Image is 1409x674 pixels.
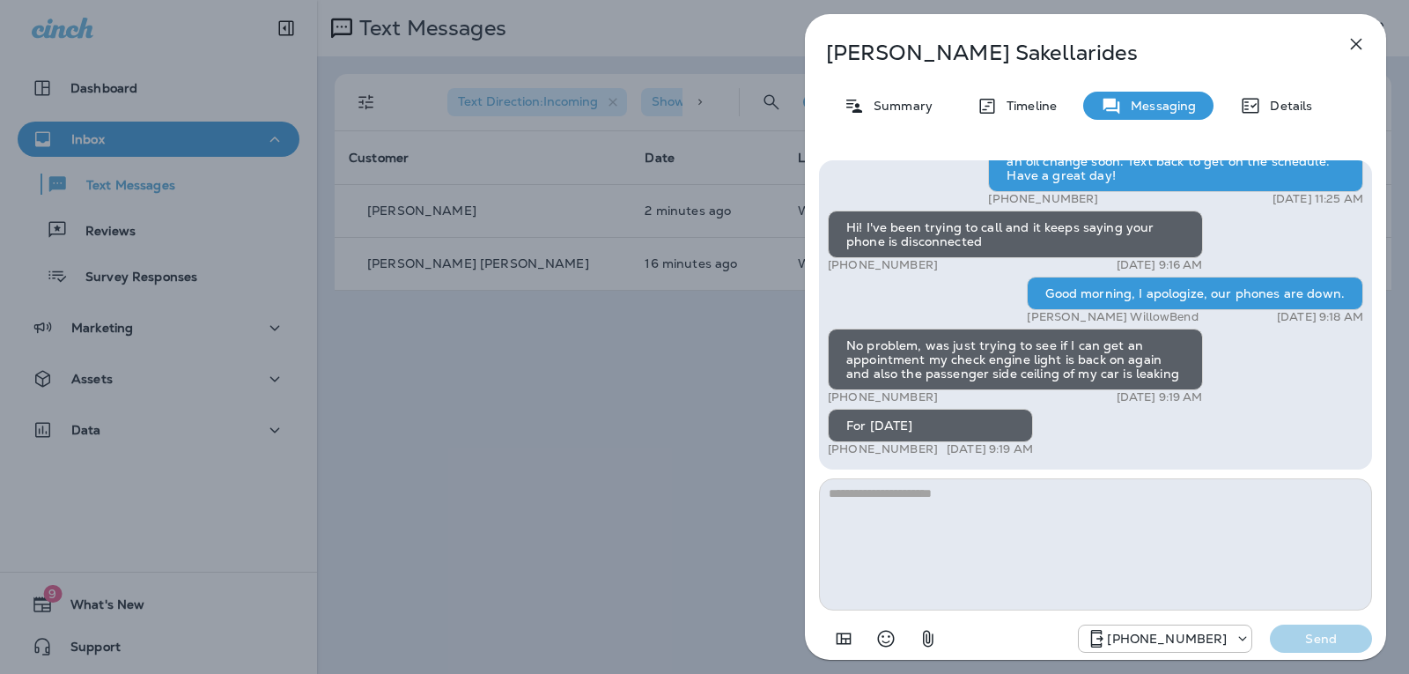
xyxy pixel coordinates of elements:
[1027,310,1198,324] p: [PERSON_NAME] WillowBend
[1273,192,1363,206] p: [DATE] 11:25 AM
[1117,258,1203,272] p: [DATE] 9:16 AM
[1277,310,1363,324] p: [DATE] 9:18 AM
[1027,277,1363,310] div: Good morning, I apologize, our phones are down.
[868,621,904,656] button: Select an emoji
[828,390,938,404] p: [PHONE_NUMBER]
[1079,628,1251,649] div: +1 (813) 497-4455
[865,99,933,113] p: Summary
[828,258,938,272] p: [PHONE_NUMBER]
[826,621,861,656] button: Add in a premade template
[1261,99,1312,113] p: Details
[1107,632,1227,646] p: [PHONE_NUMBER]
[998,99,1057,113] p: Timeline
[828,409,1033,442] div: For [DATE]
[947,442,1033,456] p: [DATE] 9:19 AM
[828,329,1203,390] div: No problem, was just trying to see if I can get an appointment my check engine light is back on a...
[1117,390,1203,404] p: [DATE] 9:19 AM
[988,192,1098,206] p: [PHONE_NUMBER]
[828,211,1203,258] div: Hi! I've been trying to call and it keeps saying your phone is disconnected
[828,442,938,456] p: [PHONE_NUMBER]
[1122,99,1196,113] p: Messaging
[826,41,1307,65] p: [PERSON_NAME] Sakellarides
